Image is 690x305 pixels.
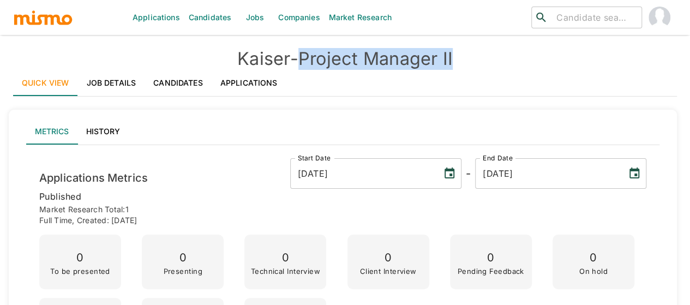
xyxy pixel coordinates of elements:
[458,248,524,267] p: 0
[50,267,110,275] p: To be presented
[39,215,646,226] p: Full time , Created: [DATE]
[251,267,320,275] p: Technical Interview
[77,118,129,145] button: History
[39,204,646,215] p: Market Research Total: 1
[290,158,434,189] input: MM/DD/YYYY
[251,248,320,267] p: 0
[359,248,416,267] p: 0
[163,248,202,267] p: 0
[439,163,460,184] button: Choose date, selected date is Sep 25, 2025
[13,9,73,26] img: logo
[552,10,637,25] input: Candidate search
[623,163,645,184] button: Choose date, selected date is Sep 26, 2025
[298,153,331,163] label: Start Date
[50,248,110,267] p: 0
[466,165,471,182] h6: -
[475,158,619,189] input: MM/DD/YYYY
[26,118,659,145] div: lab API tabs example
[163,267,202,275] p: Presenting
[26,118,77,145] button: Metrics
[579,248,608,267] p: 0
[359,267,416,275] p: Client Interview
[458,267,524,275] p: Pending Feedback
[39,169,148,187] h6: Applications Metrics
[483,153,512,163] label: End Date
[39,189,646,204] p: published
[649,7,670,28] img: Maia Reyes
[78,70,145,96] a: Job Details
[13,70,78,96] a: Quick View
[212,70,286,96] a: Applications
[13,48,677,70] h4: Kaiser - Project Manager II
[579,267,608,275] p: On hold
[145,70,212,96] a: Candidates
